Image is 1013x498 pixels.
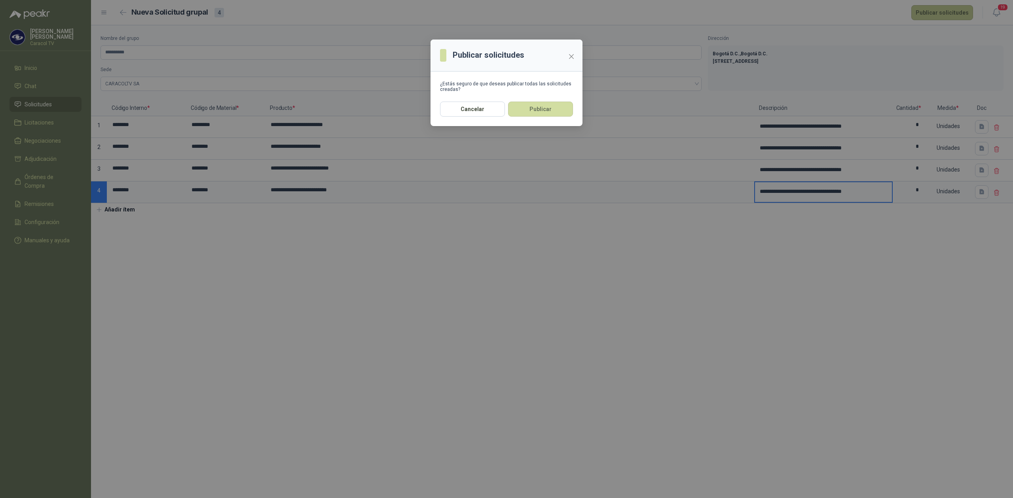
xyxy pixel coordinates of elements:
h3: Publicar solicitudes [453,49,524,61]
button: Cancelar [440,102,505,117]
span: close [568,53,575,60]
div: ¿Estás seguro de que deseas publicar todas las solicitudes creadas? [440,81,573,92]
button: Close [565,50,578,63]
button: Publicar [508,102,573,117]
